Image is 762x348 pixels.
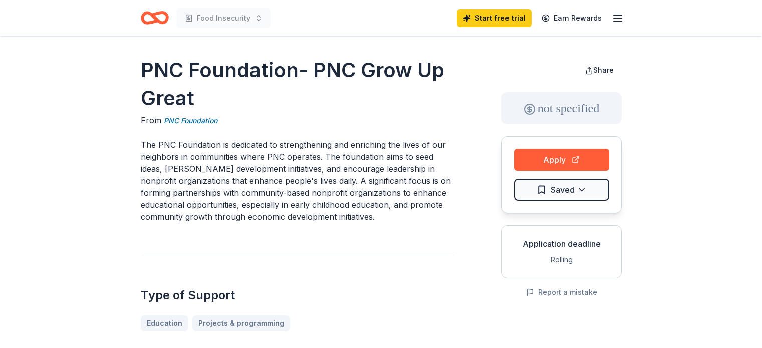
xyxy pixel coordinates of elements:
[141,315,188,331] a: Education
[536,9,608,27] a: Earn Rewards
[141,56,453,112] h1: PNC Foundation- PNC Grow Up Great
[141,114,453,127] div: From
[457,9,532,27] a: Start free trial
[510,238,613,250] div: Application deadline
[177,8,271,28] button: Food Insecurity
[526,286,597,298] button: Report a mistake
[514,179,609,201] button: Saved
[551,183,575,196] span: Saved
[514,149,609,171] button: Apply
[141,139,453,223] p: The PNC Foundation is dedicated to strengthening and enriching the lives of our neighbors in comm...
[510,254,613,266] div: Rolling
[501,92,622,124] div: not specified
[164,115,217,127] a: PNC Foundation
[141,287,453,303] h2: Type of Support
[577,60,622,80] button: Share
[192,315,290,331] a: Projects & programming
[141,6,169,30] a: Home
[593,66,614,74] span: Share
[197,12,250,24] span: Food Insecurity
